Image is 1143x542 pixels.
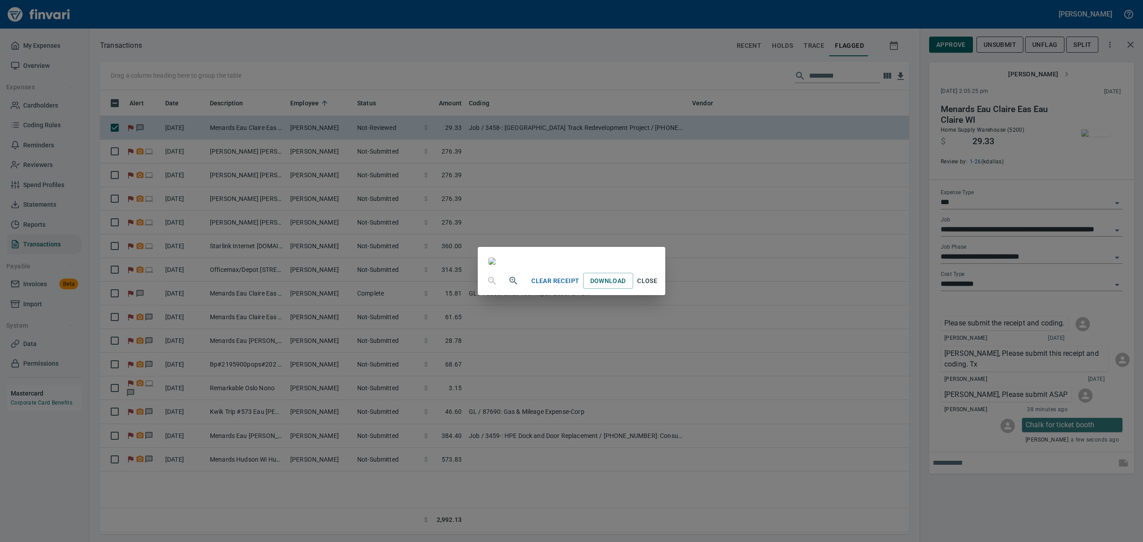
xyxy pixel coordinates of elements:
button: Close [633,273,662,289]
span: Close [637,275,658,287]
button: Clear Receipt [528,273,583,289]
span: Download [590,275,626,287]
span: Clear Receipt [531,275,579,287]
img: receipts%2Fmarketjohnson%2F2025-08-20%2FQt4uZJRCV6gaHzM0g9aEyFZqZlg1__tdRr41ih057WMSKYMi9a.jpg [488,258,496,265]
a: Download [583,273,633,289]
